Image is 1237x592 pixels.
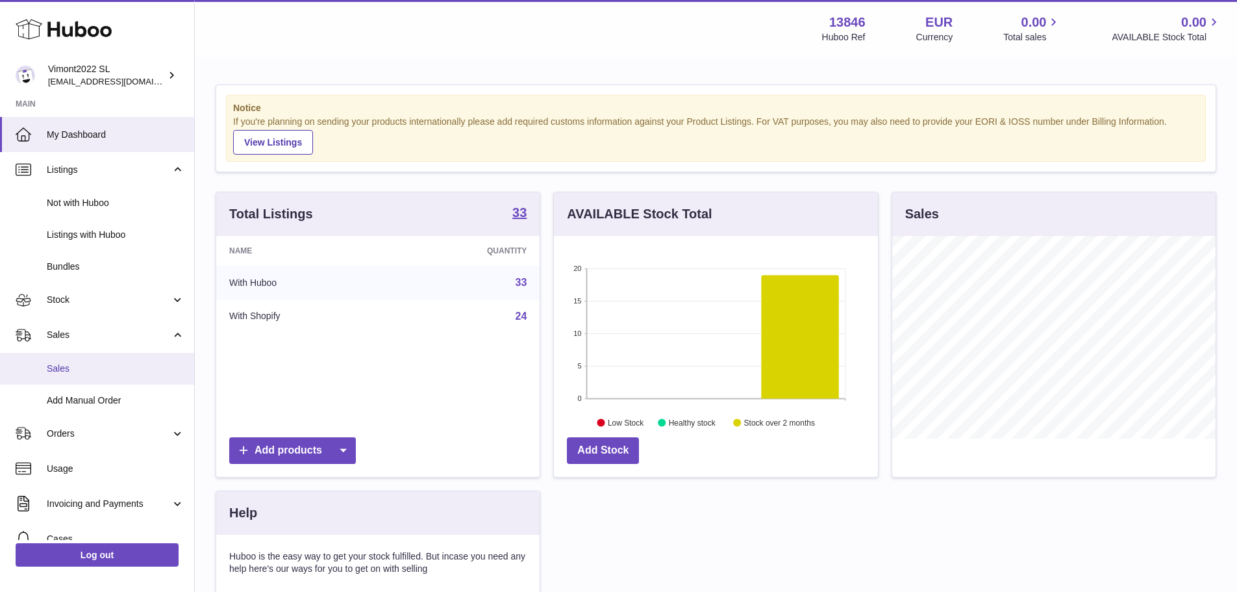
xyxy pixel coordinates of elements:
[578,362,582,370] text: 5
[905,205,939,223] h3: Sales
[578,394,582,402] text: 0
[47,164,171,176] span: Listings
[47,498,171,510] span: Invoicing and Payments
[48,63,165,88] div: Vimont2022 SL
[47,463,184,475] span: Usage
[47,197,184,209] span: Not with Huboo
[567,437,639,464] a: Add Stock
[574,297,582,305] text: 15
[608,418,644,427] text: Low Stock
[229,550,527,575] p: Huboo is the easy way to get your stock fulfilled. But incase you need any help here's our ways f...
[233,102,1199,114] strong: Notice
[1021,14,1047,31] span: 0.00
[512,206,527,219] strong: 33
[16,543,179,567] a: Log out
[216,236,391,266] th: Name
[1112,31,1221,44] span: AVAILABLE Stock Total
[47,261,184,273] span: Bundles
[216,266,391,300] td: With Huboo
[512,206,527,222] a: 33
[1112,14,1221,44] a: 0.00 AVAILABLE Stock Total
[48,76,191,86] span: [EMAIL_ADDRESS][DOMAIN_NAME]
[567,205,712,223] h3: AVAILABLE Stock Total
[925,14,953,31] strong: EUR
[47,363,184,375] span: Sales
[216,300,391,333] td: With Shopify
[47,129,184,141] span: My Dashboard
[16,66,35,85] img: internalAdmin-13846@internal.huboo.com
[233,130,313,155] a: View Listings
[47,394,184,407] span: Add Manual Order
[229,437,356,464] a: Add products
[391,236,540,266] th: Quantity
[229,205,313,223] h3: Total Listings
[47,229,184,241] span: Listings with Huboo
[47,294,171,306] span: Stock
[47,533,184,545] span: Cases
[1003,14,1061,44] a: 0.00 Total sales
[1181,14,1206,31] span: 0.00
[516,311,527,322] a: 24
[47,329,171,341] span: Sales
[47,428,171,440] span: Orders
[916,31,953,44] div: Currency
[574,329,582,337] text: 10
[233,116,1199,155] div: If you're planning on sending your products internationally please add required customs informati...
[516,277,527,288] a: 33
[669,418,716,427] text: Healthy stock
[829,14,866,31] strong: 13846
[1003,31,1061,44] span: Total sales
[229,504,257,522] h3: Help
[822,31,866,44] div: Huboo Ref
[744,418,815,427] text: Stock over 2 months
[574,264,582,272] text: 20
